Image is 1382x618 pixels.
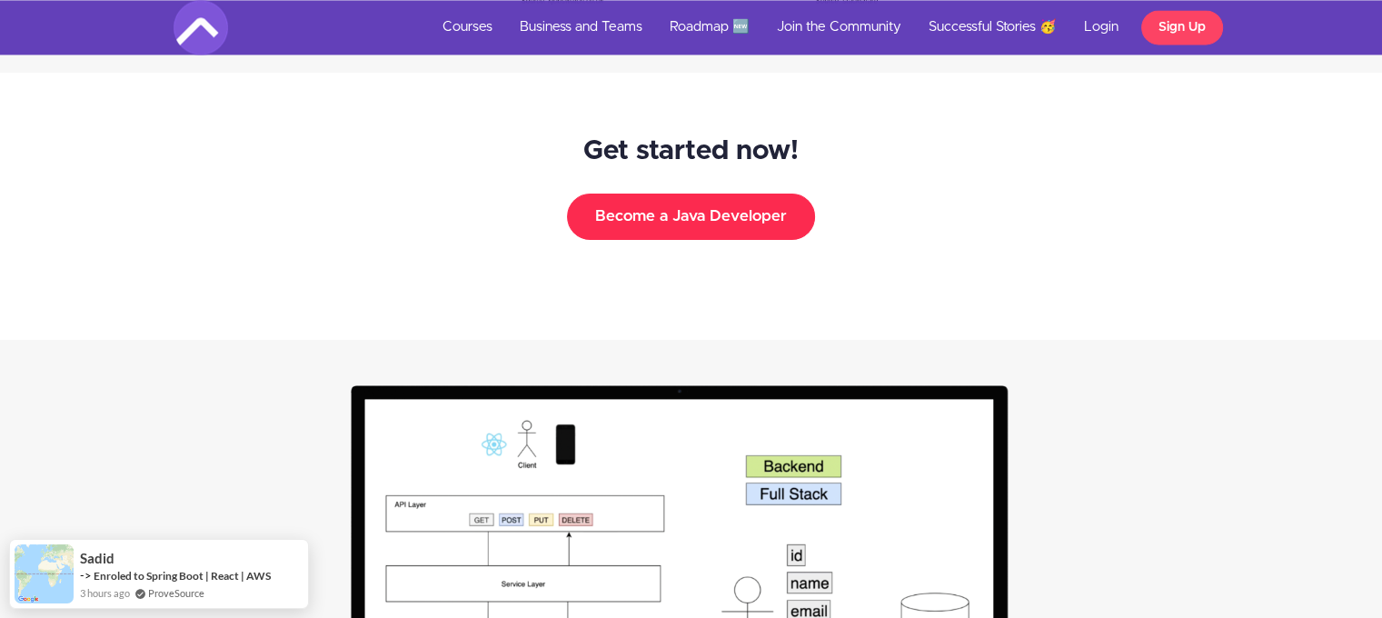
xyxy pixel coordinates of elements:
a: Enroled to Spring Boot | React | AWS [94,569,271,583]
img: provesource social proof notification image [15,544,74,603]
a: ProveSource [148,585,204,601]
a: Sign Up [1141,10,1223,45]
span: 3 hours ago [80,585,130,601]
button: Become a Java Developer [567,194,815,239]
span: -> [80,568,92,583]
span: Sadid [80,551,114,566]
